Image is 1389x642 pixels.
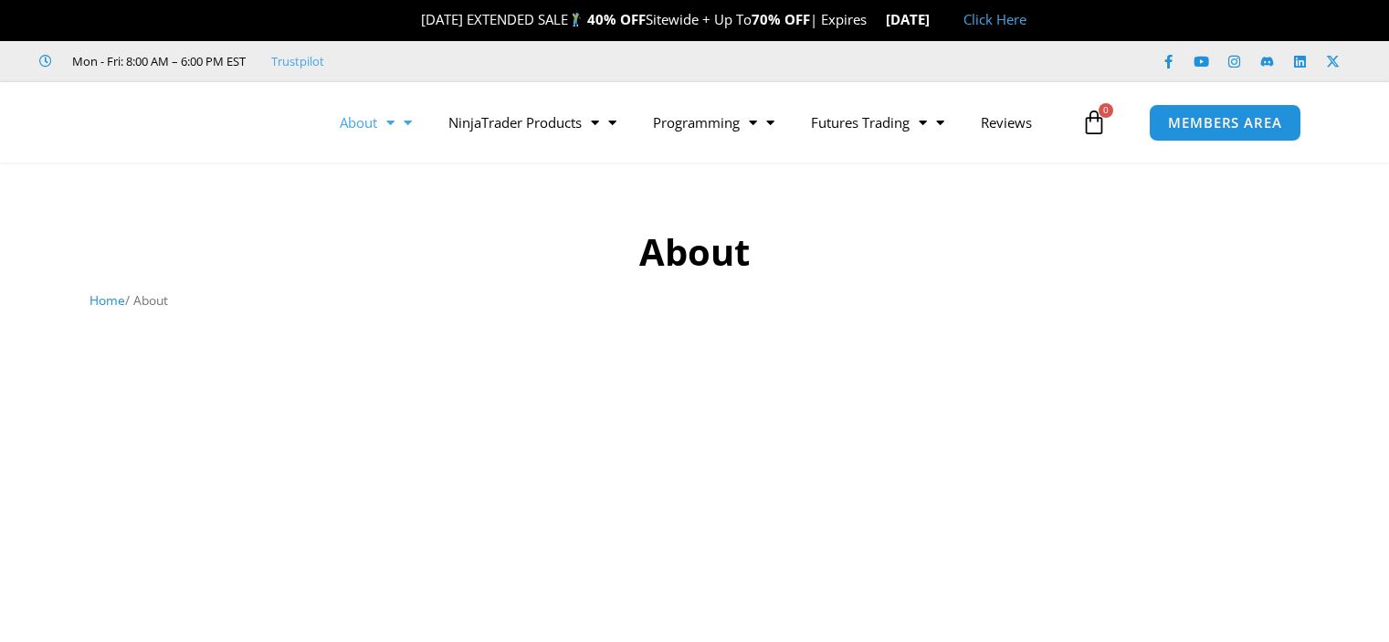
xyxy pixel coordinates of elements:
img: 🎉 [406,13,420,26]
img: LogoAI | Affordable Indicators – NinjaTrader [68,89,264,155]
a: 0 [1054,96,1134,149]
img: ⌛ [868,13,881,26]
span: 0 [1099,103,1113,118]
span: MEMBERS AREA [1168,116,1282,130]
nav: Breadcrumb [89,289,1300,312]
a: Trustpilot [271,50,324,72]
img: 🏭 [931,13,944,26]
a: Programming [635,101,793,143]
strong: 40% OFF [587,10,646,28]
a: Reviews [963,101,1050,143]
strong: 70% OFF [752,10,810,28]
a: NinjaTrader Products [430,101,635,143]
img: 🏌️‍♂️ [569,13,583,26]
a: Futures Trading [793,101,963,143]
strong: [DATE] [886,10,945,28]
a: Click Here [963,10,1026,28]
a: MEMBERS AREA [1149,104,1301,142]
a: Home [89,291,125,309]
h1: About [89,226,1300,278]
span: Mon - Fri: 8:00 AM – 6:00 PM EST [68,50,246,72]
nav: Menu [321,101,1077,143]
a: About [321,101,430,143]
span: [DATE] EXTENDED SALE Sitewide + Up To | Expires [402,10,886,28]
